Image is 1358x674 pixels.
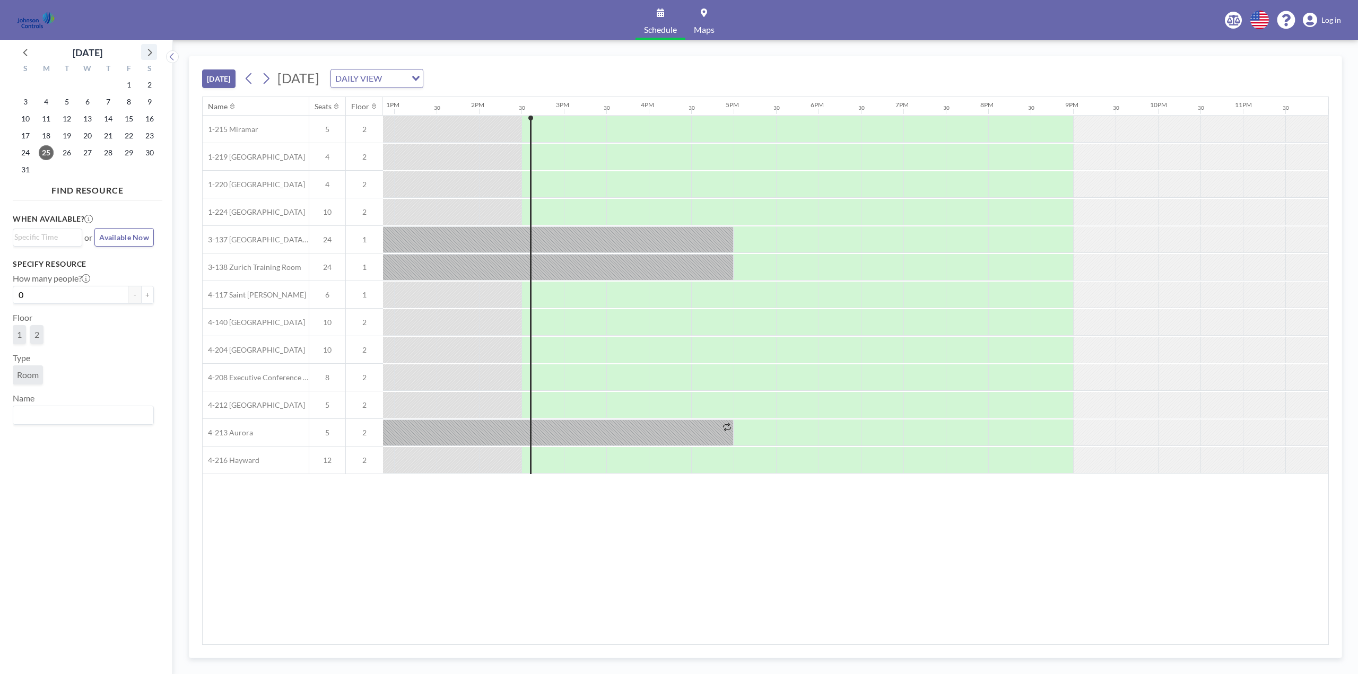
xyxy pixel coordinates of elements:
div: 8PM [980,101,994,109]
div: 6PM [811,101,824,109]
span: 2 [346,373,383,382]
span: Sunday, August 24, 2025 [18,145,33,160]
span: Thursday, August 21, 2025 [101,128,116,143]
span: 3-137 [GEOGRAPHIC_DATA] Training Room [203,235,309,244]
span: Thursday, August 7, 2025 [101,94,116,109]
span: Sunday, August 3, 2025 [18,94,33,109]
span: 2 [346,318,383,327]
span: Friday, August 15, 2025 [121,111,136,126]
div: T [98,63,118,76]
div: 4PM [641,101,654,109]
span: Log in [1321,15,1341,25]
span: Saturday, August 23, 2025 [142,128,157,143]
div: 30 [943,104,950,111]
span: 8 [309,373,345,382]
span: Saturday, August 2, 2025 [142,77,157,92]
span: DAILY VIEW [333,72,384,85]
button: - [128,286,141,304]
span: Friday, August 22, 2025 [121,128,136,143]
span: 4-204 [GEOGRAPHIC_DATA] [203,345,305,355]
span: 4 [309,180,345,189]
span: Wednesday, August 20, 2025 [80,128,95,143]
span: Tuesday, August 12, 2025 [59,111,74,126]
span: Tuesday, August 26, 2025 [59,145,74,160]
div: 11PM [1235,101,1252,109]
div: M [36,63,57,76]
span: 2 [346,456,383,465]
div: 7PM [895,101,909,109]
span: 5 [309,125,345,134]
span: 4 [309,152,345,162]
div: Seats [315,102,332,111]
span: Monday, August 25, 2025 [39,145,54,160]
span: Saturday, August 9, 2025 [142,94,157,109]
div: 30 [1283,104,1289,111]
div: 2PM [471,101,484,109]
div: 30 [604,104,610,111]
span: 24 [309,235,345,244]
span: 1 [17,329,22,340]
label: Name [13,393,34,404]
span: 1 [346,290,383,300]
span: or [84,232,92,243]
span: Sunday, August 10, 2025 [18,111,33,126]
span: Monday, August 18, 2025 [39,128,54,143]
label: Type [13,353,30,363]
span: 1 [346,235,383,244]
span: 4-212 [GEOGRAPHIC_DATA] [203,400,305,410]
span: 2 [346,207,383,217]
span: Friday, August 8, 2025 [121,94,136,109]
div: 1PM [386,101,399,109]
span: 4-213 Aurora [203,428,253,437]
div: F [118,63,139,76]
span: 2 [346,345,383,355]
span: 10 [309,207,345,217]
label: Floor [13,312,32,323]
span: Monday, August 11, 2025 [39,111,54,126]
div: W [77,63,98,76]
span: 2 [346,152,383,162]
span: 1-220 [GEOGRAPHIC_DATA] [203,180,305,189]
span: 12 [309,456,345,465]
span: 5 [309,400,345,410]
span: 4-216 Hayward [203,456,259,465]
span: 2 [34,329,39,340]
div: 10PM [1150,101,1167,109]
span: Sunday, August 31, 2025 [18,162,33,177]
h4: FIND RESOURCE [13,181,162,196]
span: 2 [346,428,383,437]
span: Wednesday, August 6, 2025 [80,94,95,109]
span: Available Now [99,233,149,242]
div: Floor [351,102,369,111]
button: + [141,286,154,304]
div: Name [208,102,228,111]
div: 5PM [726,101,739,109]
div: 30 [1198,104,1204,111]
div: 3PM [556,101,569,109]
span: Maps [694,25,715,34]
span: Thursday, August 28, 2025 [101,145,116,160]
h3: Specify resource [13,259,154,269]
div: Search for option [13,406,153,424]
span: 4-208 Executive Conference Room [203,373,309,382]
input: Search for option [14,408,147,422]
span: 4-140 [GEOGRAPHIC_DATA] [203,318,305,327]
span: Wednesday, August 27, 2025 [80,145,95,160]
span: 5 [309,428,345,437]
span: 10 [309,345,345,355]
div: 30 [773,104,780,111]
span: 1 [346,262,383,272]
a: Log in [1303,13,1341,28]
button: Available Now [94,228,154,247]
span: 1-224 [GEOGRAPHIC_DATA] [203,207,305,217]
img: organization-logo [17,10,55,31]
span: 10 [309,318,345,327]
span: Friday, August 1, 2025 [121,77,136,92]
span: Saturday, August 16, 2025 [142,111,157,126]
div: S [15,63,36,76]
div: Search for option [13,229,82,245]
span: Monday, August 4, 2025 [39,94,54,109]
span: 1-219 [GEOGRAPHIC_DATA] [203,152,305,162]
div: 30 [858,104,865,111]
span: Saturday, August 30, 2025 [142,145,157,160]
